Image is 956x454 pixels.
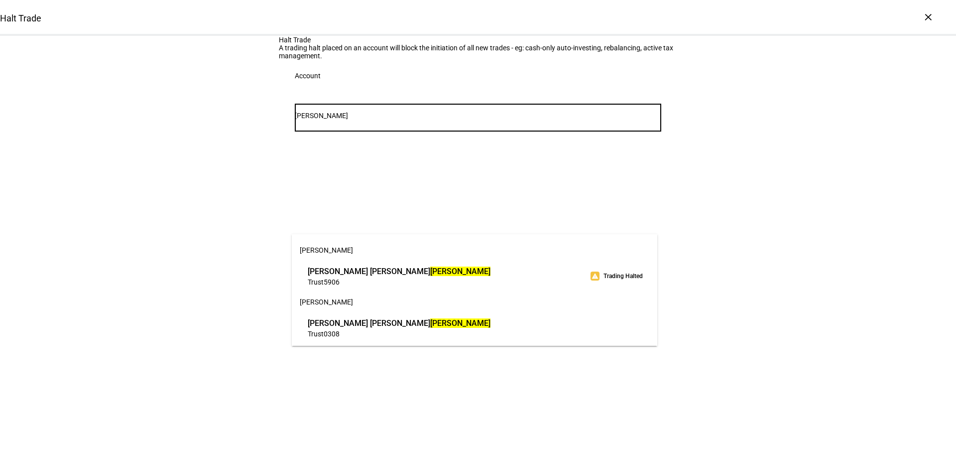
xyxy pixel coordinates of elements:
span: [PERSON_NAME] [PERSON_NAME] [308,266,490,277]
span: Trust [308,330,324,338]
mark: [PERSON_NAME] [430,267,490,276]
div: Halt Trade [279,36,677,44]
div: Account [295,72,321,80]
span: 5906 [324,278,340,286]
span: [PERSON_NAME] [300,298,353,306]
span: [PERSON_NAME] [PERSON_NAME] [308,317,490,329]
span: Trust [308,278,324,286]
div: × [920,9,936,25]
span: 0308 [324,330,340,338]
span: [PERSON_NAME] [300,246,353,254]
div: Cheryl Kathleen Tomchin [305,263,493,289]
input: Number [295,112,661,120]
div: Cheryl Kathleen Tomchin [305,315,493,341]
mat-icon: warning [591,272,599,281]
div: A trading halt placed on an account will block the initiation of all new trades - eg: cash-only a... [279,44,677,60]
mark: [PERSON_NAME] [430,318,490,328]
div: Trading Halted [587,270,649,283]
